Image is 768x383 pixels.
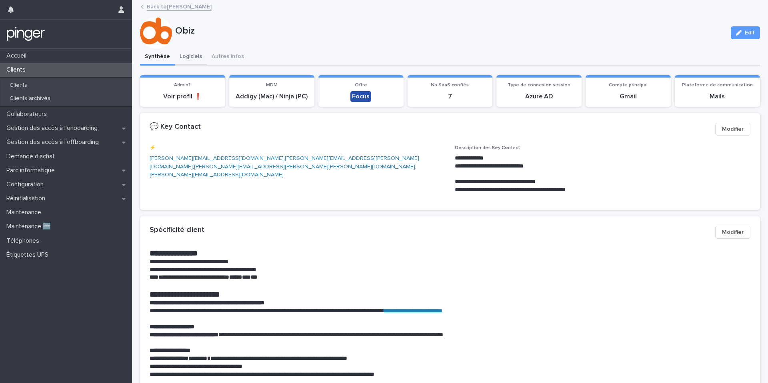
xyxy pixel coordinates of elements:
[194,164,415,170] a: [PERSON_NAME][EMAIL_ADDRESS][PERSON_NAME][PERSON_NAME][DOMAIN_NAME]
[355,83,367,88] span: Offre
[508,83,570,88] span: Type de connexion session
[350,91,371,102] div: Focus
[207,49,249,66] button: Autres infos
[412,93,488,100] p: 7
[3,95,57,102] p: Clients archivés
[150,156,284,161] a: [PERSON_NAME][EMAIL_ADDRESS][DOMAIN_NAME]
[431,83,469,88] span: Nb SaaS confiés
[3,195,52,202] p: Réinitialisation
[3,209,48,216] p: Maintenance
[731,26,760,39] button: Edit
[3,110,53,118] p: Collaborateurs
[722,228,744,236] span: Modifier
[715,123,750,136] button: Modifier
[3,124,104,132] p: Gestion des accès à l’onboarding
[3,66,32,74] p: Clients
[682,83,753,88] span: Plateforme de communication
[140,49,175,66] button: Synthèse
[722,125,744,133] span: Modifier
[3,223,57,230] p: Maintenance 🆕
[175,49,207,66] button: Logiciels
[3,82,34,89] p: Clients
[3,153,61,160] p: Demande d'achat
[150,154,445,179] p: , , ,
[150,172,284,178] a: [PERSON_NAME][EMAIL_ADDRESS][DOMAIN_NAME]
[501,93,577,100] p: Azure AD
[609,83,648,88] span: Compte principal
[150,123,201,132] h2: 💬 Key Contact
[145,93,220,100] p: Voir profil ❗
[3,181,50,188] p: Configuration
[3,138,105,146] p: Gestion des accès à l’offboarding
[150,226,204,235] h2: Spécificité client
[174,83,191,88] span: Admin?
[3,52,33,60] p: Accueil
[175,25,724,37] p: Obiz
[3,251,55,259] p: Étiquettes UPS
[266,83,278,88] span: MDM
[455,146,520,150] span: Description des Key Contact
[745,30,755,36] span: Edit
[150,146,156,150] span: ⚡️
[234,93,310,100] p: Addigy (Mac) / Ninja (PC)
[150,156,419,170] a: [PERSON_NAME][EMAIL_ADDRESS][PERSON_NAME][DOMAIN_NAME]
[715,226,750,239] button: Modifier
[3,237,46,245] p: Téléphones
[680,93,755,100] p: Mails
[147,2,212,11] a: Back to[PERSON_NAME]
[3,167,61,174] p: Parc informatique
[6,26,45,42] img: mTgBEunGTSyRkCgitkcU
[590,93,666,100] p: Gmail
